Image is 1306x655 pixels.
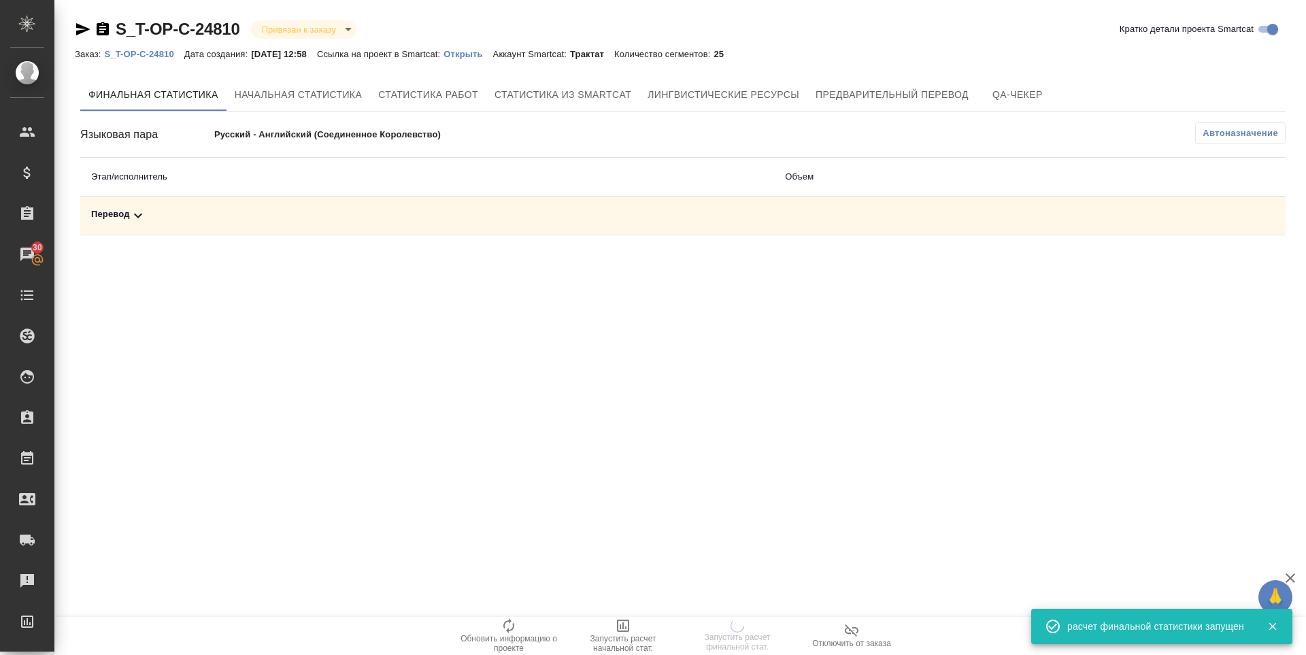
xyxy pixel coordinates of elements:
button: Автоназначение [1195,122,1286,144]
button: Привязан к заказу [258,24,340,35]
th: Этап/исполнитель [80,158,774,197]
span: Финальная статистика [88,86,218,103]
div: Привязан к заказу [251,20,356,39]
span: 🙏 [1264,583,1287,611]
span: Начальная статистика [235,86,363,103]
button: Скопировать ссылку [95,21,111,37]
a: S_T-OP-C-24810 [116,20,240,38]
a: S_T-OP-C-24810 [104,48,184,59]
a: Открыть [443,48,492,59]
span: Лингвистические ресурсы [648,86,799,103]
div: Toggle Row Expanded [91,207,763,224]
p: 25 [714,49,734,59]
p: Трактат [570,49,614,59]
p: [DATE] 12:58 [251,49,317,59]
span: Кратко детали проекта Smartcat [1120,22,1254,36]
span: QA-чекер [985,86,1050,103]
p: Аккаунт Smartcat: [493,49,570,59]
p: S_T-OP-C-24810 [104,49,184,59]
div: расчет финальной статистики запущен [1067,620,1247,633]
span: Предварительный перевод [816,86,969,103]
span: Статистика работ [378,86,478,103]
p: Ссылка на проект в Smartcat: [317,49,443,59]
th: Объем [774,158,1131,197]
p: Заказ: [75,49,104,59]
button: 🙏 [1258,580,1292,614]
p: Русский - Английский (Соединенное Королевство) [214,128,482,141]
span: 30 [24,241,50,254]
button: Закрыть [1258,620,1286,633]
p: Открыть [443,49,492,59]
a: 30 [3,237,51,271]
button: Скопировать ссылку для ЯМессенджера [75,21,91,37]
div: Языковая пара [80,127,214,143]
span: Автоназначение [1203,127,1278,140]
span: Статистика из Smartcat [495,86,631,103]
p: Количество сегментов: [614,49,714,59]
p: Дата создания: [184,49,251,59]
